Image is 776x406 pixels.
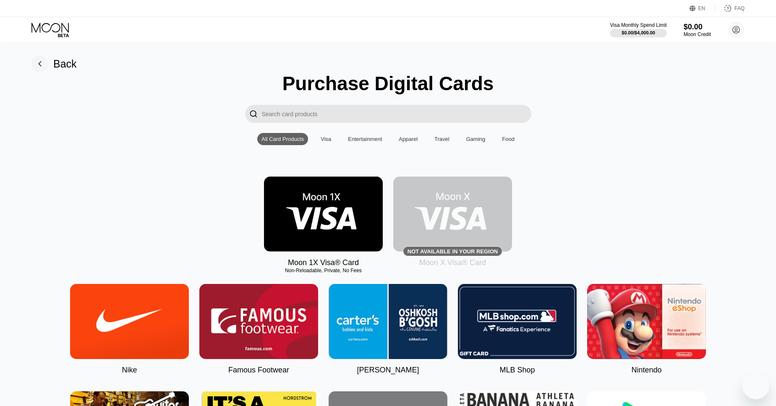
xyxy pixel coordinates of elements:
[434,136,449,142] div: Travel
[610,22,666,28] div: Visa Monthly Spend Limit
[684,23,711,31] div: $0.00
[261,136,304,142] div: All Card Products
[393,177,512,252] div: Not available in your region
[734,5,745,11] div: FAQ
[348,136,382,142] div: Entertainment
[466,136,486,142] div: Gaming
[419,258,486,267] div: Moon X Visa® Card
[502,136,515,142] div: Food
[53,58,77,70] div: Back
[631,366,661,375] div: Nintendo
[245,105,262,123] div: 
[430,133,454,145] div: Travel
[684,31,711,37] div: Moon Credit
[357,366,419,375] div: [PERSON_NAME]
[257,133,308,145] div: All Card Products
[610,22,666,37] div: Visa Monthly Spend Limit$0.00/$4,000.00
[262,105,531,123] input: Search card products
[344,133,386,145] div: Entertainment
[715,4,745,13] div: FAQ
[264,268,383,273] div: Non-Reloadable, Private, No Fees
[684,23,711,37] div: $0.00Moon Credit
[498,133,519,145] div: Food
[249,109,258,119] div: 
[228,366,289,375] div: Famous Footwear
[462,133,490,145] div: Gaming
[408,248,498,255] div: Not available in your region
[622,30,655,35] div: $0.00 / $4,000.00
[395,133,422,145] div: Apparel
[282,72,494,95] div: Purchase Digital Cards
[742,372,769,399] iframe: Button to launch messaging window
[321,136,331,142] div: Visa
[698,5,705,11] div: EN
[288,258,359,267] div: Moon 1X Visa® Card
[499,366,535,375] div: MLB Shop
[316,133,335,145] div: Visa
[122,366,137,375] div: Nike
[31,55,77,72] div: Back
[399,136,418,142] div: Apparel
[690,4,715,13] div: EN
